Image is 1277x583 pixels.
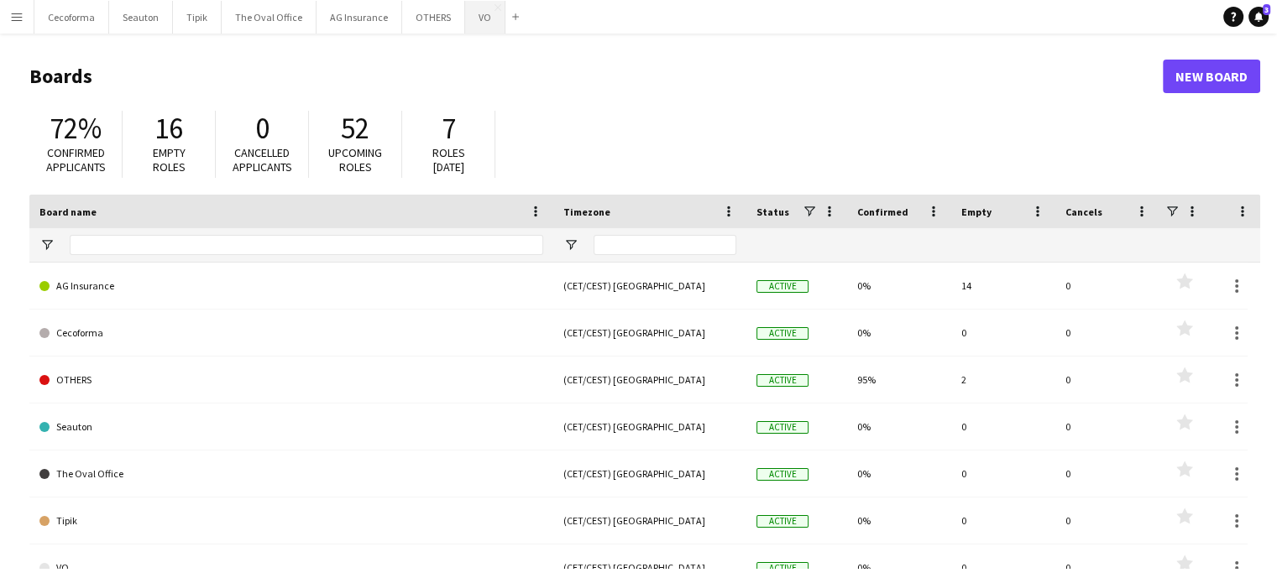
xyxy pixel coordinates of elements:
a: OTHERS [39,357,543,403]
span: Active [756,280,809,293]
button: The Oval Office [222,1,317,34]
a: AG Insurance [39,263,543,310]
div: 0 [951,403,1055,450]
div: 2 [951,357,1055,403]
div: 95% [847,357,951,403]
span: Empty roles [153,145,186,174]
span: Upcoming roles [328,145,382,174]
div: 14 [951,263,1055,309]
span: 72% [50,110,102,147]
button: AG Insurance [317,1,402,34]
div: 0 [1055,450,1159,497]
a: Cecoforma [39,310,543,357]
span: Timezone [563,206,610,218]
button: OTHERS [402,1,465,34]
span: Cancelled applicants [233,145,292,174]
button: Open Filter Menu [563,237,578,252]
span: Active [756,327,809,340]
div: 0 [1055,357,1159,403]
div: 0% [847,310,951,356]
span: Active [756,562,809,575]
div: 0 [1055,310,1159,356]
span: Active [756,515,809,528]
span: Active [756,468,809,481]
div: 0% [847,403,951,450]
a: The Oval Office [39,450,543,497]
div: (CET/CEST) [GEOGRAPHIC_DATA] [553,263,746,309]
span: Status [756,206,789,218]
div: (CET/CEST) [GEOGRAPHIC_DATA] [553,357,746,403]
button: Tipik [173,1,222,34]
span: Board name [39,206,97,218]
div: (CET/CEST) [GEOGRAPHIC_DATA] [553,403,746,450]
div: 0 [1055,403,1159,450]
button: Open Filter Menu [39,237,55,252]
a: New Board [1163,60,1260,93]
div: 0 [1055,497,1159,544]
span: Empty [961,206,992,218]
a: 3 [1248,7,1269,27]
span: Active [756,421,809,434]
span: 7 [442,110,456,147]
button: VO [465,1,505,34]
span: 16 [154,110,183,147]
span: Active [756,374,809,387]
div: (CET/CEST) [GEOGRAPHIC_DATA] [553,497,746,544]
div: 0% [847,450,951,497]
div: 0 [951,310,1055,356]
a: Seauton [39,403,543,450]
input: Board name Filter Input [70,235,543,255]
span: 0 [255,110,270,147]
span: Confirmed [857,206,908,218]
span: 52 [341,110,369,147]
span: 3 [1263,4,1270,15]
div: 0% [847,263,951,309]
div: 0% [847,497,951,544]
span: Confirmed applicants [46,145,106,174]
a: Tipik [39,497,543,544]
div: 0 [951,450,1055,497]
div: 0 [1055,263,1159,309]
div: 0 [951,497,1055,544]
h1: Boards [29,64,1163,89]
div: (CET/CEST) [GEOGRAPHIC_DATA] [553,310,746,356]
button: Seauton [109,1,173,34]
span: Roles [DATE] [432,145,465,174]
div: (CET/CEST) [GEOGRAPHIC_DATA] [553,450,746,497]
input: Timezone Filter Input [594,235,736,255]
button: Cecoforma [34,1,109,34]
span: Cancels [1065,206,1102,218]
